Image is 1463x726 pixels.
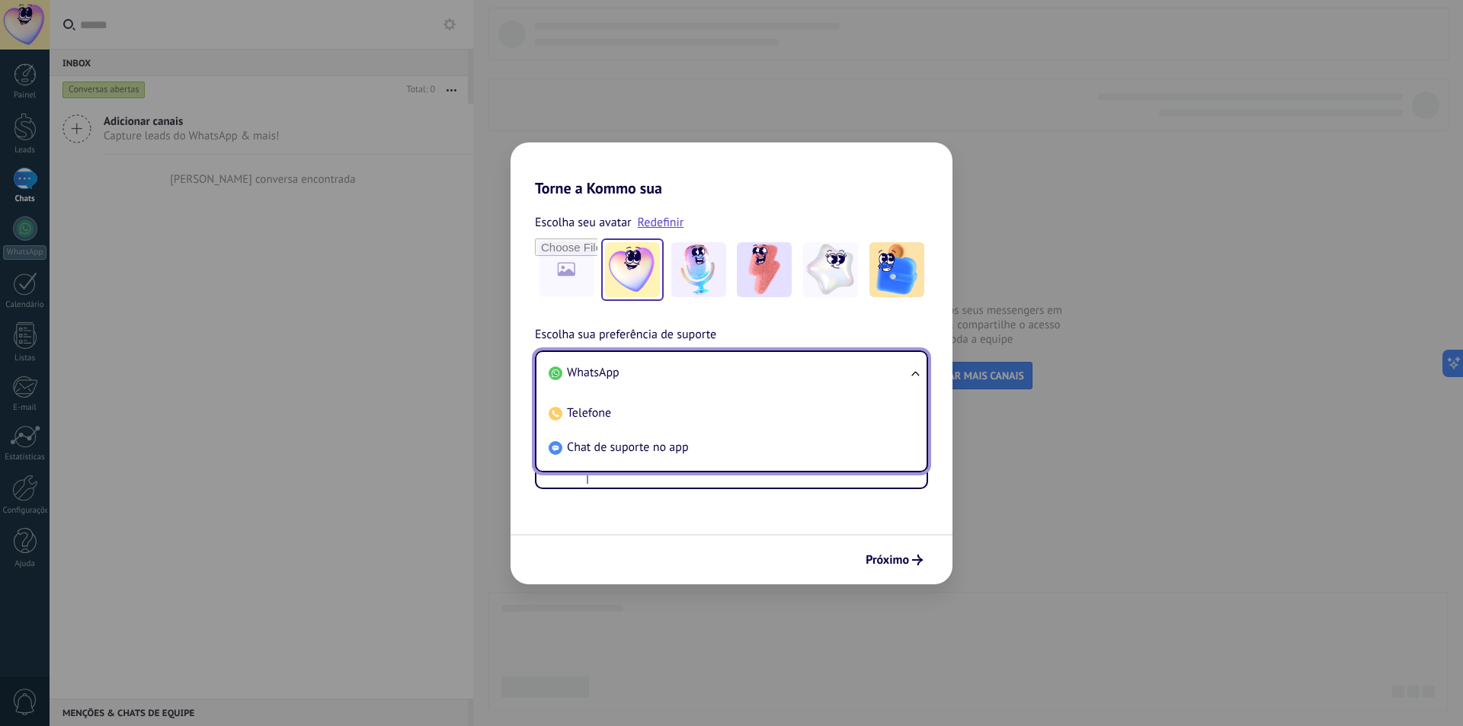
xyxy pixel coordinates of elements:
span: Próximo [866,555,909,565]
span: Escolha seu avatar [535,213,632,232]
span: Chat de suporte no app [567,440,689,455]
img: -5.jpeg [869,242,924,297]
img: -3.jpeg [737,242,792,297]
img: -1.jpeg [605,242,660,297]
img: -2.jpeg [671,242,726,297]
a: Redefinir [638,215,684,230]
h2: Torne a Kommo sua [511,142,952,197]
img: -4.jpeg [803,242,858,297]
span: WhatsApp [567,365,619,380]
span: Escolha sua preferência de suporte [535,325,716,345]
button: Próximo [859,547,930,573]
span: Telefone [567,405,611,421]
